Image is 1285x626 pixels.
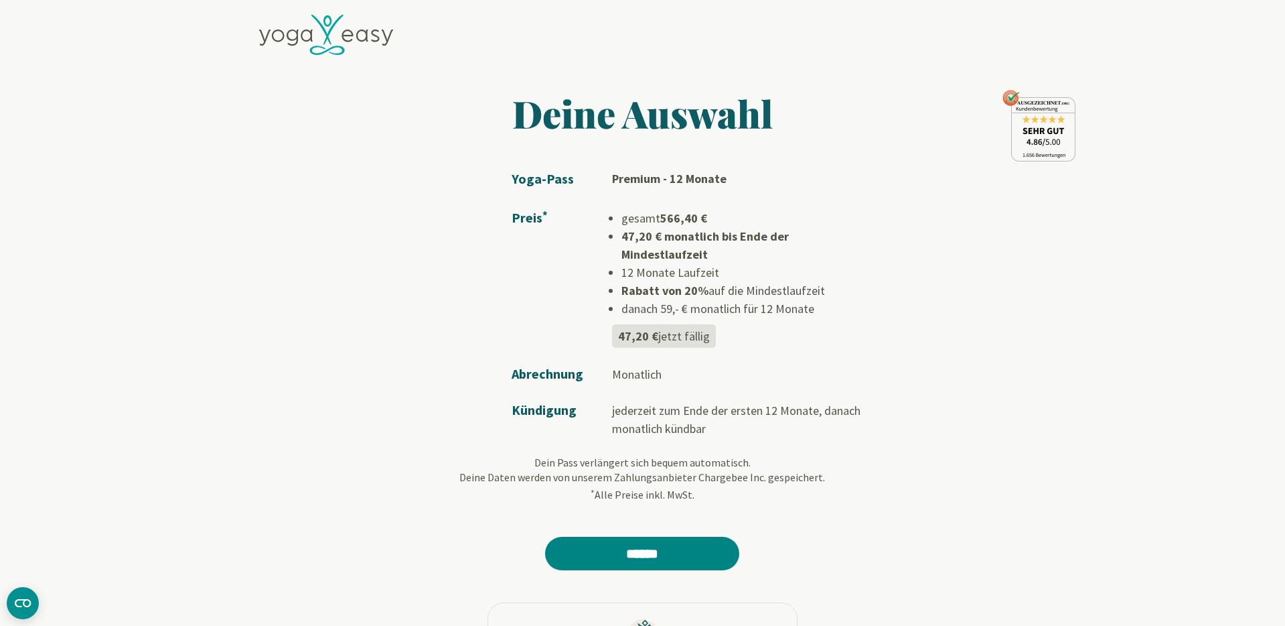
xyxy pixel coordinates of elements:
b: Rabatt von 20% [621,283,708,298]
img: ausgezeichnet_seal.png [1002,90,1075,162]
td: Monatlich [612,348,873,384]
td: jederzeit zum Ende der ersten 12 Monate, danach monatlich kündbar [612,384,873,438]
b: 566,40 € [660,210,707,226]
p: Dein Pass verlängert sich bequem automatisch. Deine Daten werden von unserem Zahlungsanbieter Cha... [400,455,885,503]
div: jetzt fällig [612,324,716,348]
td: Premium - 12 Monate [612,169,873,189]
li: auf die Mindestlaufzeit [621,281,873,300]
b: 47,20 € [618,328,658,344]
li: gesamt [621,209,873,227]
td: Preis [512,189,612,348]
button: CMP-Widget öffnen [7,587,39,619]
td: Kündigung [512,384,612,438]
h1: Deine Auswahl [400,90,885,137]
li: 12 Monate Laufzeit [621,263,873,281]
li: danach 59,- € monatlich für 12 Monate [621,300,873,318]
td: Abrechnung [512,348,612,384]
td: Yoga-Pass [512,169,612,189]
strong: 47,20 € monatlich bis Ende der Mindestlaufzeit [621,229,789,262]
